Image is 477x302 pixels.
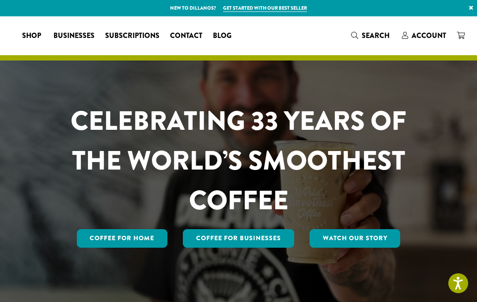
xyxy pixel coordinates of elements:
[64,101,413,220] h1: CELEBRATING 33 YEARS OF THE WORLD’S SMOOTHEST COFFEE
[183,229,294,248] a: Coffee For Businesses
[412,30,446,41] span: Account
[170,30,202,42] span: Contact
[17,29,48,43] a: Shop
[77,229,168,248] a: Coffee for Home
[22,30,41,42] span: Shop
[362,30,390,41] span: Search
[213,30,231,42] span: Blog
[223,4,307,12] a: Get started with our best seller
[53,30,95,42] span: Businesses
[346,28,397,43] a: Search
[310,229,401,248] a: Watch Our Story
[105,30,159,42] span: Subscriptions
